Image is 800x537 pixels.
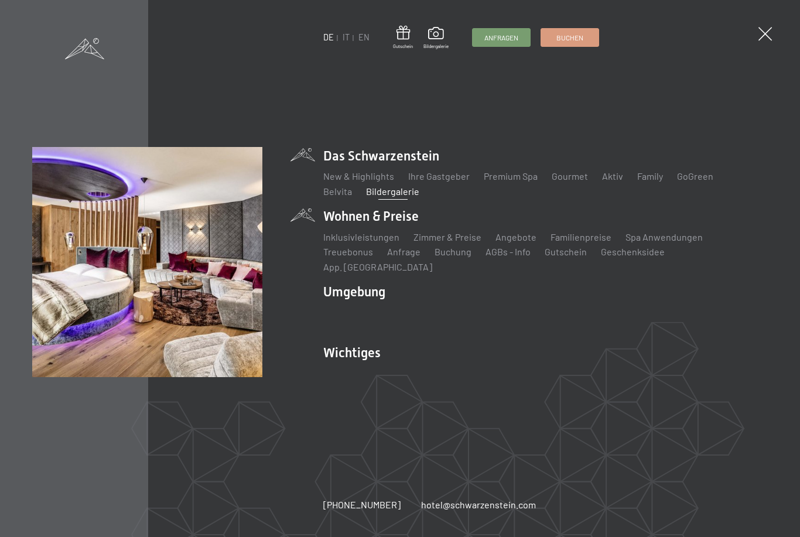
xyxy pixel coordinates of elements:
a: Treuebonus [323,246,373,257]
a: Bildergalerie [423,27,449,49]
span: Anfragen [484,33,518,43]
a: Ihre Gastgeber [408,170,470,182]
a: App. [GEOGRAPHIC_DATA] [323,261,432,272]
a: Familienpreise [551,231,611,242]
span: Gutschein [393,43,413,50]
a: Buchen [541,29,599,46]
a: Inklusivleistungen [323,231,399,242]
a: Angebote [495,231,536,242]
a: IT [343,32,350,42]
a: Geschenksidee [601,246,665,257]
a: Buchung [435,246,471,257]
a: [PHONE_NUMBER] [323,498,401,511]
a: Anfrage [387,246,420,257]
a: Gutschein [545,246,587,257]
a: EN [358,32,370,42]
span: Buchen [556,33,583,43]
a: GoGreen [677,170,713,182]
a: DE [323,32,334,42]
a: Anfragen [473,29,530,46]
a: New & Highlights [323,170,394,182]
a: Bildergalerie [366,186,419,197]
a: Aktiv [602,170,623,182]
a: Zimmer & Preise [413,231,481,242]
span: [PHONE_NUMBER] [323,499,401,510]
a: AGBs - Info [486,246,531,257]
a: Gourmet [552,170,588,182]
a: Spa Anwendungen [625,231,703,242]
a: Family [637,170,663,182]
a: Belvita [323,186,352,197]
a: Gutschein [393,26,413,50]
span: Bildergalerie [423,43,449,50]
a: Premium Spa [484,170,538,182]
a: hotel@schwarzenstein.com [421,498,536,511]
